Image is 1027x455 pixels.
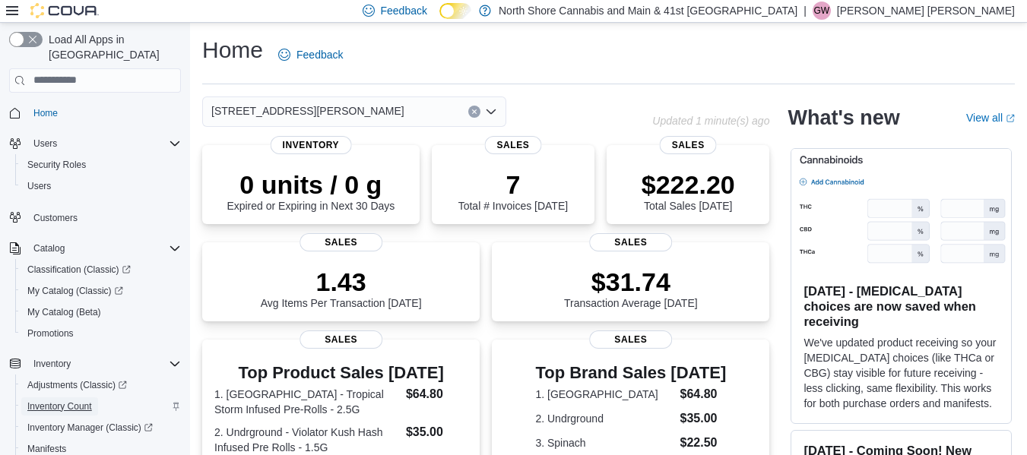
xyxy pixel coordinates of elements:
[642,169,735,200] p: $222.20
[535,411,674,426] dt: 2. Undrground
[27,355,181,373] span: Inventory
[27,355,77,373] button: Inventory
[564,267,698,309] div: Transaction Average [DATE]
[15,374,187,396] a: Adjustments (Classic)
[468,106,480,118] button: Clear input
[21,156,92,174] a: Security Roles
[564,267,698,297] p: $31.74
[33,358,71,370] span: Inventory
[21,282,129,300] a: My Catalog (Classic)
[21,419,159,437] a: Inventory Manager (Classic)
[381,3,427,18] span: Feedback
[1006,114,1015,123] svg: External link
[804,2,807,20] p: |
[589,233,673,251] span: Sales
[21,303,107,321] a: My Catalog (Beta)
[535,435,674,450] dt: 3. Spinach
[15,396,187,417] button: Inventory Count
[214,364,468,382] h3: Top Product Sales [DATE]
[214,425,400,455] dt: 2. Undrground - Violator Kush Hash Infused Pre Rolls - 1.5G
[271,136,352,154] span: Inventory
[458,169,568,212] div: Total # Invoices [DATE]
[33,212,78,224] span: Customers
[27,285,123,297] span: My Catalog (Classic)
[484,136,541,154] span: Sales
[27,207,181,226] span: Customers
[535,364,726,382] h3: Top Brand Sales [DATE]
[3,206,187,228] button: Customers
[33,242,65,254] span: Catalog
[21,177,57,195] a: Users
[439,3,471,19] input: Dark Mode
[261,267,422,297] p: 1.43
[680,385,727,403] dd: $64.80
[30,3,99,18] img: Cova
[804,335,999,411] p: We've updated product receiving so your [MEDICAL_DATA] choices (like THCa or CBG) stay visible fo...
[21,324,181,343] span: Promotions
[27,209,84,227] a: Customers
[485,106,497,118] button: Open list of options
[261,267,422,309] div: Avg Items Per Transaction [DATE]
[27,422,153,434] span: Inventory Manager (Classic)
[21,324,80,343] a: Promotions
[27,134,63,153] button: Users
[406,385,468,403] dd: $64.80
[680,434,727,452] dd: $22.50
[439,19,440,20] span: Dark Mode
[227,169,395,212] div: Expired or Expiring in Next 30 Days
[21,261,137,279] a: Classification (Classic)
[300,330,383,349] span: Sales
[21,282,181,300] span: My Catalog (Classic)
[15,175,187,197] button: Users
[211,102,404,120] span: [STREET_ADDRESS][PERSON_NAME]
[27,443,66,455] span: Manifests
[15,417,187,438] a: Inventory Manager (Classic)
[21,177,181,195] span: Users
[27,134,181,153] span: Users
[202,35,263,65] h1: Home
[535,387,674,402] dt: 1. [GEOGRAPHIC_DATA]
[300,233,383,251] span: Sales
[15,323,187,344] button: Promotions
[813,2,831,20] div: Griffin Wright
[966,112,1015,124] a: View allExternal link
[660,136,717,154] span: Sales
[652,115,769,127] p: Updated 1 minute(s) ago
[642,169,735,212] div: Total Sales [DATE]
[837,2,1015,20] p: [PERSON_NAME] [PERSON_NAME]
[499,2,797,20] p: North Shore Cannabis and Main & 41st [GEOGRAPHIC_DATA]
[788,106,899,130] h2: What's new
[458,169,568,200] p: 7
[3,102,187,124] button: Home
[21,261,181,279] span: Classification (Classic)
[3,133,187,154] button: Users
[21,397,98,416] a: Inventory Count
[27,159,86,171] span: Security Roles
[21,303,181,321] span: My Catalog (Beta)
[33,107,58,119] span: Home
[804,283,999,329] h3: [DATE] - [MEDICAL_DATA] choices are now saved when receiving
[27,104,64,122] a: Home
[21,397,181,416] span: Inventory Count
[27,379,127,391] span: Adjustments (Classic)
[21,156,181,174] span: Security Roles
[813,2,829,20] span: GW
[15,154,187,175] button: Security Roles
[21,376,133,394] a: Adjustments (Classic)
[27,239,181,258] span: Catalog
[406,423,468,441] dd: $35.00
[3,238,187,259] button: Catalog
[296,47,343,62] span: Feedback
[27,239,71,258] button: Catalog
[680,409,727,428] dd: $35.00
[15,259,187,280] a: Classification (Classic)
[33,137,57,150] span: Users
[272,39,349,70] a: Feedback
[27,264,131,276] span: Classification (Classic)
[21,376,181,394] span: Adjustments (Classic)
[3,353,187,374] button: Inventory
[15,280,187,302] a: My Catalog (Classic)
[27,327,74,340] span: Promotions
[214,387,400,417] dt: 1. [GEOGRAPHIC_DATA] - Tropical Storm Infused Pre-Rolls - 2.5G
[15,302,187,323] button: My Catalog (Beta)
